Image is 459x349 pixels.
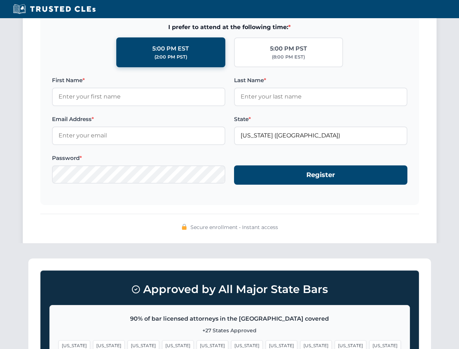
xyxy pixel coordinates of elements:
[52,88,225,106] input: Enter your first name
[49,280,410,299] h3: Approved by All Major State Bars
[234,165,407,185] button: Register
[52,23,407,32] span: I prefer to attend at the following time:
[234,76,407,85] label: Last Name
[190,223,278,231] span: Secure enrollment • Instant access
[234,88,407,106] input: Enter your last name
[52,115,225,124] label: Email Address
[181,224,187,230] img: 🔒
[59,326,401,334] p: +27 States Approved
[11,4,98,15] img: Trusted CLEs
[234,127,407,145] input: Florida (FL)
[59,314,401,324] p: 90% of bar licensed attorneys in the [GEOGRAPHIC_DATA] covered
[272,53,305,61] div: (8:00 PM EST)
[270,44,307,53] div: 5:00 PM PST
[52,154,225,163] label: Password
[52,127,225,145] input: Enter your email
[154,53,187,61] div: (2:00 PM PST)
[234,115,407,124] label: State
[52,76,225,85] label: First Name
[152,44,189,53] div: 5:00 PM EST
